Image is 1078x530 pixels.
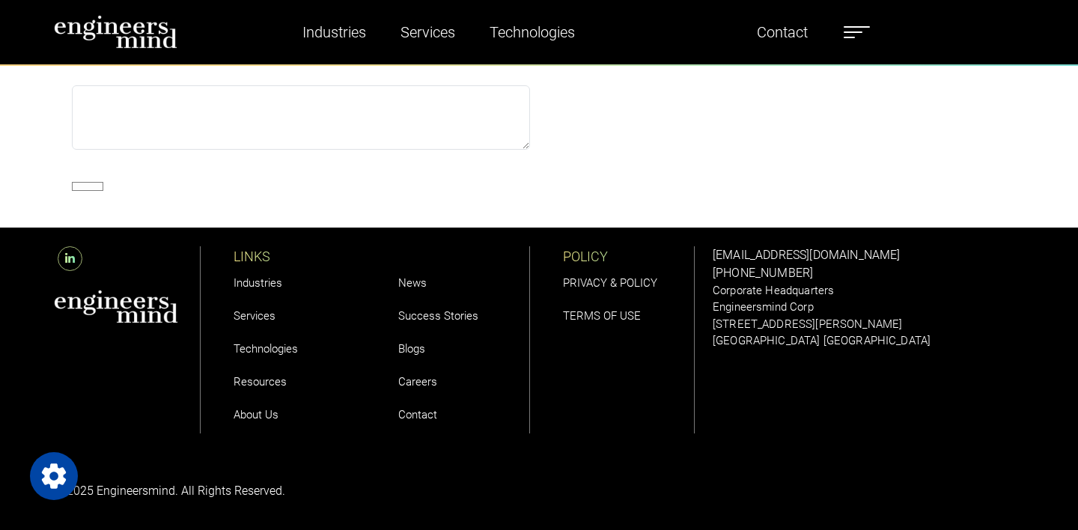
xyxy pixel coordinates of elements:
[234,276,282,290] a: Industries
[484,15,581,49] a: Technologies
[713,282,1024,299] p: Corporate Headquarters
[713,248,900,262] a: [EMAIL_ADDRESS][DOMAIN_NAME]
[563,276,657,290] a: PRIVACY & POLICY
[398,342,425,356] a: Blogs
[296,15,372,49] a: Industries
[54,290,178,323] img: aws
[54,15,177,49] img: logo
[548,85,776,144] iframe: reCAPTCHA
[713,299,1024,316] p: Engineersmind Corp
[234,342,298,356] a: Technologies
[234,375,287,389] a: Resources
[234,309,275,323] a: Services
[398,309,478,323] a: Success Stories
[54,252,86,266] a: LinkedIn
[713,316,1024,333] p: [STREET_ADDRESS][PERSON_NAME]
[234,408,278,421] a: About Us
[398,375,437,389] a: Careers
[398,276,427,290] a: News
[398,408,437,421] a: Contact
[563,246,694,266] p: POLICY
[713,266,813,280] a: [PHONE_NUMBER]
[54,482,530,500] p: © 2025 Engineersmind. All Rights Reserved.
[713,332,1024,350] p: [GEOGRAPHIC_DATA] [GEOGRAPHIC_DATA]
[751,15,814,49] a: Contact
[234,246,365,266] p: LINKS
[563,309,641,323] a: TERMS OF USE
[395,15,461,49] a: Services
